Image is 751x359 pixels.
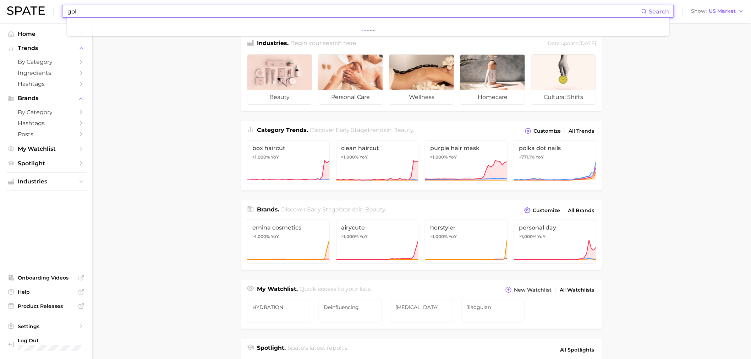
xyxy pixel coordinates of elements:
a: All Watchlists [558,285,596,295]
span: Hashtags [18,81,75,87]
span: Customize [533,208,560,214]
span: All Spotlights [560,346,594,354]
button: Customize [522,205,562,215]
a: Hashtags [6,78,87,89]
h2: Spate's latest reports. [288,344,349,356]
span: YoY [538,234,546,239]
button: New Watchlist [504,285,553,295]
span: YoY [271,154,279,160]
a: beauty [247,54,312,105]
a: Home [6,28,87,39]
input: Search here for a brand, industry, or ingredient [67,5,641,17]
span: +771.1% [519,154,535,160]
h1: Spotlight. [257,344,286,356]
span: Product Releases [18,303,75,309]
a: Product Releases [6,301,87,311]
span: Help [18,289,75,295]
span: US Market [709,9,736,13]
a: HYDRATION [247,299,310,322]
span: cultural shifts [531,90,596,104]
a: homecare [460,54,525,105]
span: YoY [360,154,368,160]
a: Settings [6,321,87,332]
span: Jiaogulan [467,304,520,310]
a: Posts [6,129,87,140]
a: by Category [6,107,87,118]
span: [MEDICAL_DATA] [395,304,448,310]
a: Ingredients [6,67,87,78]
span: Industries [18,178,75,185]
a: Spotlight [6,158,87,169]
span: box haircut [252,145,324,151]
span: Search [649,8,669,15]
span: emina cosmetics [252,224,324,231]
a: Help [6,287,87,297]
span: Posts [18,131,75,138]
span: clean haircut [341,145,413,151]
span: Ingredients [18,70,75,76]
h2: Quick access to your lists. [300,285,372,295]
span: by Category [18,109,75,116]
span: HYDRATION [252,304,305,310]
button: Brands [6,93,87,104]
span: herstyler [430,224,502,231]
span: Home [18,31,75,37]
span: >1,000% [341,154,359,160]
span: YoY [449,154,457,160]
span: Brands . [257,206,279,213]
div: Data update: [DATE] [548,39,596,49]
a: cultural shifts [531,54,596,105]
a: Onboarding Videos [6,272,87,283]
span: All Watchlists [560,287,594,293]
span: polka dot nails [519,145,591,151]
span: Category Trends . [257,127,308,133]
a: polka dot nails+771.1% YoY [514,140,597,184]
span: wellness [389,90,454,104]
a: by Category [6,56,87,67]
span: All Trends [569,128,594,134]
h2: Begin your search here. [291,39,358,49]
span: Brands [18,95,75,101]
span: >1,000% [252,234,270,239]
span: Customize [533,128,561,134]
a: personal care [318,54,383,105]
span: Hashtags [18,120,75,127]
span: beauty [366,206,385,213]
h1: Industries. [257,39,289,49]
span: beauty [394,127,413,133]
img: SPATE [7,6,45,15]
span: >1,000% [519,234,537,239]
span: airycute [341,224,413,231]
span: homecare [460,90,525,104]
span: Trends [18,45,75,51]
span: >1,000% [341,234,359,239]
a: purple hair mask>1,000% YoY [425,140,508,184]
button: Trends [6,43,87,54]
span: by Category [18,59,75,65]
a: airycute>1,000% YoY [336,220,419,264]
span: personal day [519,224,591,231]
span: Onboarding Videos [18,275,75,281]
span: YoY [536,154,544,160]
a: My Watchlist [6,143,87,154]
span: >1,000% [430,234,448,239]
span: >1,000% [430,154,448,160]
span: YoY [449,234,457,239]
button: ShowUS Market [690,7,746,16]
a: herstyler>1,000% YoY [425,220,508,264]
a: wellness [389,54,454,105]
span: Deinfluencing [324,304,377,310]
button: Industries [6,176,87,187]
span: >1,000% [252,154,270,160]
span: All Brands [568,208,594,214]
span: My Watchlist [18,145,75,152]
span: purple hair mask [430,145,502,151]
span: beauty [247,90,312,104]
span: Log Out [18,337,114,344]
span: Discover Early Stage trends in . [310,127,415,133]
button: Customize [523,126,563,136]
a: personal day>1,000% YoY [514,220,597,264]
a: box haircut>1,000% YoY [247,140,330,184]
a: Hashtags [6,118,87,129]
a: All Trends [567,126,596,136]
